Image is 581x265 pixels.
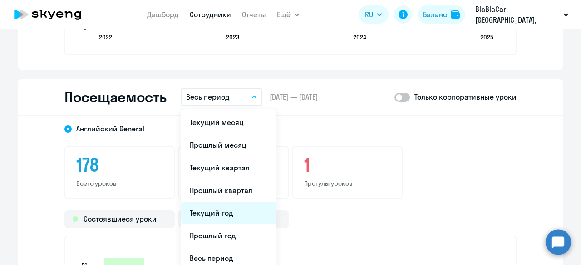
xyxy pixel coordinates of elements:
[76,124,144,134] span: Английский General
[418,5,465,24] button: Балансbalance
[365,9,373,20] span: RU
[475,4,560,25] p: BlaBlaCar [GEOGRAPHIC_DATA], [GEOGRAPHIC_DATA], ООО
[84,24,87,31] text: 0
[147,10,179,19] a: Дашборд
[64,210,175,228] div: Состоявшиеся уроки
[414,92,517,102] p: Только корпоративные уроки
[242,10,266,19] a: Отчеты
[353,33,366,41] text: 2024
[471,4,573,25] button: BlaBlaCar [GEOGRAPHIC_DATA], [GEOGRAPHIC_DATA], ООО
[277,9,290,20] span: Ещё
[451,10,460,19] img: balance
[190,10,231,19] a: Сотрудники
[277,5,300,24] button: Ещё
[304,179,391,188] p: Прогулы уроков
[359,5,389,24] button: RU
[76,154,163,176] h3: 178
[480,33,493,41] text: 2025
[423,9,447,20] div: Баланс
[304,154,391,176] h3: 1
[181,88,262,106] button: Весь период
[270,92,318,102] span: [DATE] — [DATE]
[64,88,166,106] h2: Посещаемость
[178,210,289,228] div: Прогулы
[99,33,112,41] text: 2022
[226,33,239,41] text: 2023
[76,179,163,188] p: Всего уроков
[186,92,230,102] p: Весь период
